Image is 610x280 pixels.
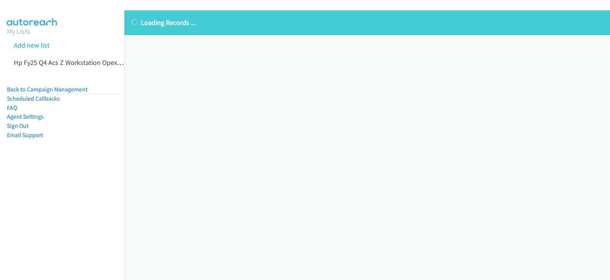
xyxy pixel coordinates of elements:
a: My Lists [7,27,30,36]
a: Hp Fy25 Q4 Acs Z Workstation Opex Au [14,58,126,67]
a: Email Support [7,131,43,139]
a: Add new list [14,41,50,50]
a: Scheduled Callbacks [7,95,60,102]
a: Agent Settings [7,113,44,120]
a: Back to Campaign Management [7,86,88,93]
a: FAQ [7,104,17,111]
a: Sign Out [7,122,28,129]
p: Loading Records ... [131,17,603,28]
